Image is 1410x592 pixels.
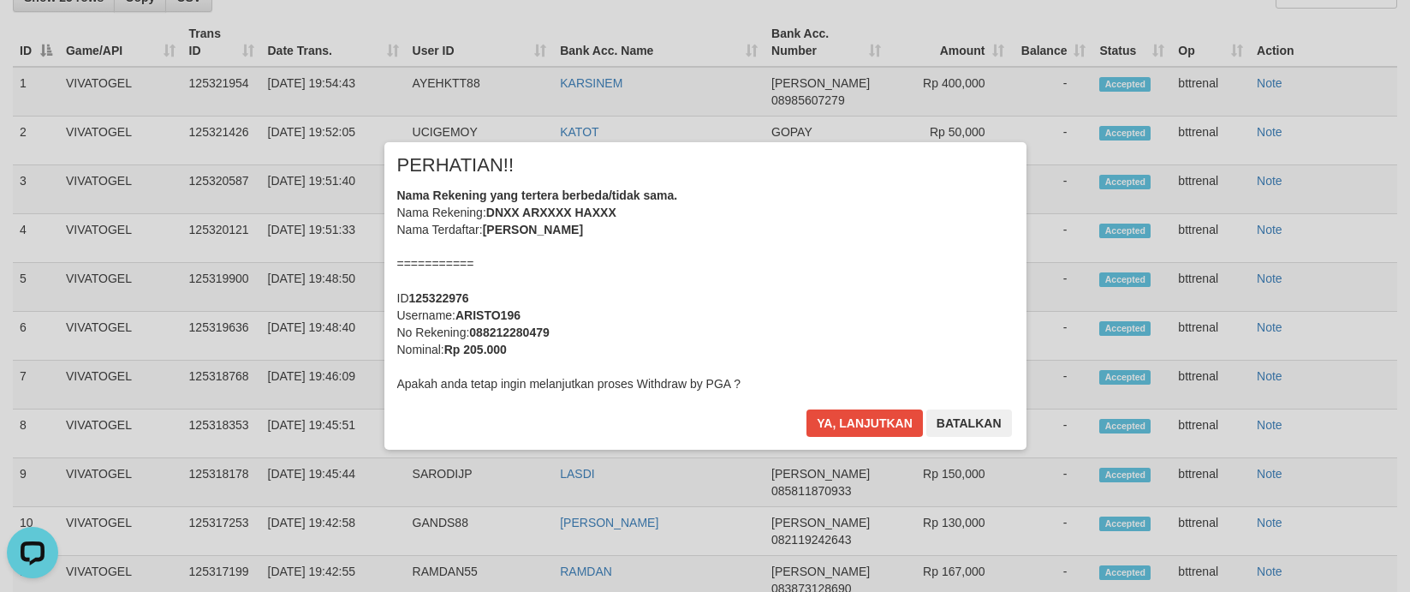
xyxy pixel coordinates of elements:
div: Nama Rekening: Nama Terdaftar: =========== ID Username: No Rekening: Nominal: Apakah anda tetap i... [397,187,1014,392]
b: 125322976 [409,291,469,305]
button: Ya, lanjutkan [806,410,923,437]
button: Open LiveChat chat widget [7,7,58,58]
b: Rp 205.000 [444,343,507,356]
b: 088212280479 [469,326,549,339]
b: ARISTO196 [455,308,521,322]
span: PERHATIAN!! [397,157,515,174]
b: Nama Rekening yang tertera berbeda/tidak sama. [397,188,678,202]
b: DNXX ARXXXX HAXXX [486,206,616,219]
button: Batalkan [926,410,1012,437]
b: [PERSON_NAME] [483,223,583,236]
